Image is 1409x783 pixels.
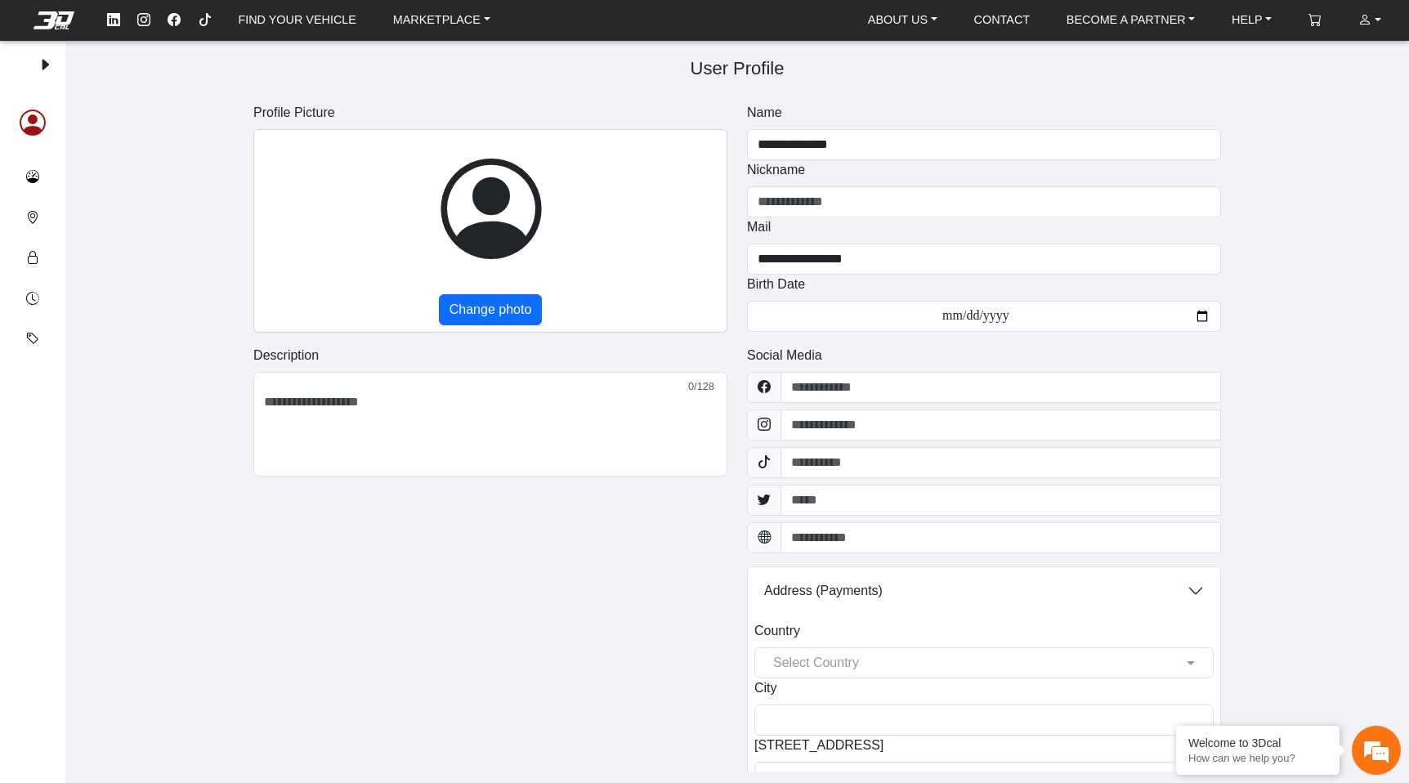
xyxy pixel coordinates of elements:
label: Birth Date [747,275,805,294]
a: MARKETPLACE [387,7,497,33]
button: Address (Payments) [748,567,1220,615]
div: Minimize live chat window [268,8,307,47]
div: Articles [210,483,311,534]
label: Mail [747,217,771,237]
button: Change photo [439,294,543,325]
a: HELP [1225,7,1278,33]
label: Nickname [747,160,805,180]
div: FAQs [110,483,211,534]
span: We're online! [95,192,226,347]
label: Name [747,103,782,123]
div: Welcome to 3Dcal [1188,736,1327,749]
label: [STREET_ADDRESS] [754,736,883,755]
textarea: Type your message and hit 'Enter' [8,426,311,483]
h5: User Profile [92,54,1382,83]
a: BECOME A PARTNER [1060,7,1201,33]
div: Chat with us now [110,86,299,107]
label: Country [754,621,800,641]
span: Conversation [8,512,110,523]
a: ABOUT US [861,7,944,33]
div: Navigation go back [18,84,42,109]
label: Profile Picture [253,103,335,123]
a: CONTACT [968,7,1036,33]
small: 0/128 [685,378,718,394]
a: FIND YOUR VEHICLE [231,7,362,33]
label: Social Media [747,346,822,365]
p: How can we help you? [1188,752,1327,764]
label: Description [253,346,319,365]
ng-select: Select your residency Country [754,647,1214,678]
label: City [754,678,777,698]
